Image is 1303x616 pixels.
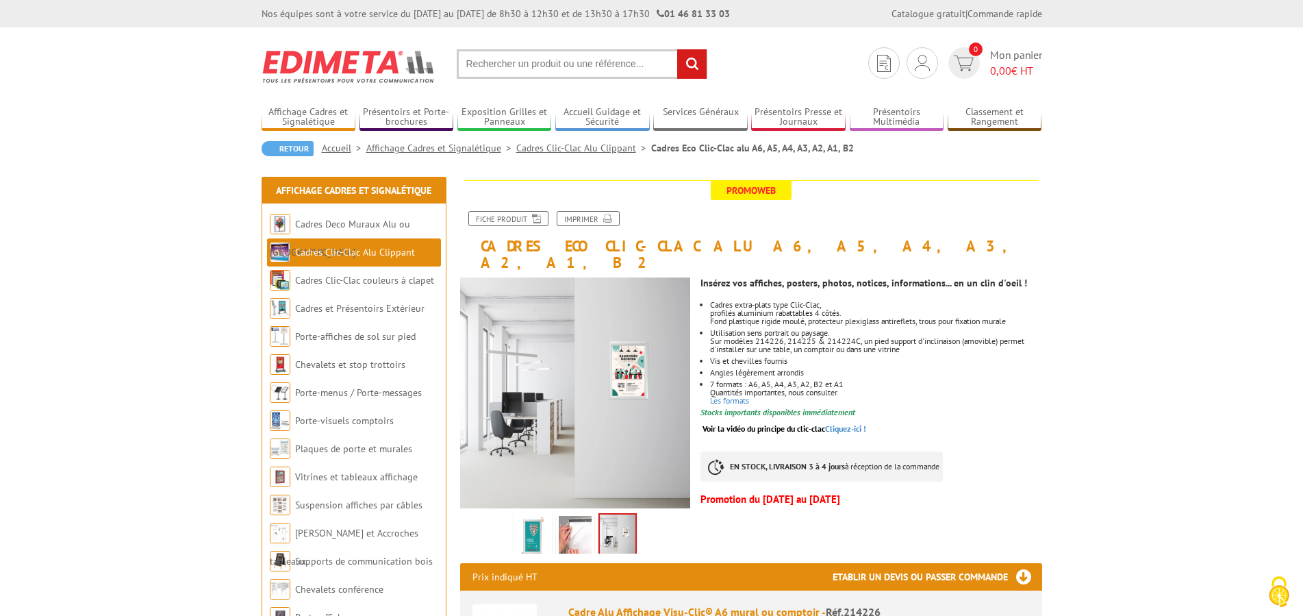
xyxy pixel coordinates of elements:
img: Chevalets conférence [270,579,290,600]
a: Porte-affiches de sol sur pied [295,330,416,343]
a: Accueil Guidage et Sécurité [555,106,650,129]
img: Cimaises et Accroches tableaux [270,523,290,543]
img: Cadres Deco Muraux Alu ou Bois [270,214,290,234]
a: Cadres et Présentoirs Extérieur [295,302,425,315]
a: Cadres Deco Muraux Alu ou [GEOGRAPHIC_DATA] [270,218,410,258]
h3: Etablir un devis ou passer commande [833,563,1042,591]
a: Affichage Cadres et Signalétique [262,106,356,129]
a: Catalogue gratuit [891,8,965,20]
a: Présentoirs Multimédia [850,106,944,129]
input: Rechercher un produit ou une référence... [457,49,707,79]
a: Cadres Clic-Clac Alu Clippant [516,142,651,154]
img: Chevalets et stop trottoirs [270,354,290,375]
img: cadre_clic_clac_214226.jpg [460,278,691,508]
li: Cadres Eco Clic-Clac alu A6, A5, A4, A3, A2, A1, B2 [651,141,854,155]
img: devis rapide [915,55,930,71]
a: Affichage Cadres et Signalétique [276,184,431,197]
span: 0 [969,42,983,56]
img: Plaques de porte et murales [270,439,290,459]
span: Promoweb [711,181,792,200]
span: 0,00 [990,64,1011,77]
strong: Insérez vos affiches, posters, photos, notices, informations... en un clin d'oeil ! [700,277,1027,289]
strong: EN STOCK, LIVRAISON 3 à 4 jours [730,461,845,471]
a: Chevalets et stop trottoirs [295,358,405,371]
a: Voir la vidéo du principe du clic-clacCliquez-ici ! [703,423,866,434]
a: Fiche produit [468,211,548,226]
li: Utilisation sens portrait ou paysage. Sur modèles 214226, 214225 & 214224C, un pied support d'inc... [710,329,1041,354]
img: Porte-affiches de sol sur pied [270,326,290,347]
img: Porte-visuels comptoirs [270,410,290,431]
span: Mon panier [990,47,1042,79]
li: Cadres extra-plats type Clic-Clac, profilés aluminium rabattables 4 côtés. Fond plastique rigide ... [710,301,1041,325]
p: à réception de la commande [700,452,943,482]
a: Supports de communication bois [295,555,433,567]
img: Cadres et Présentoirs Extérieur [270,298,290,319]
img: Porte-menus / Porte-messages [270,382,290,403]
img: devis rapide [954,56,974,71]
img: devis rapide [877,55,891,72]
a: Les formats [710,395,749,406]
a: Classement et Rangement [948,106,1042,129]
a: Plaques de porte et murales [295,443,412,455]
button: Cookies (fenêtre modale) [1255,569,1303,616]
a: [PERSON_NAME] et Accroches tableaux [270,527,418,567]
a: Suspension affiches par câbles [295,499,422,511]
a: Porte-visuels comptoirs [295,415,394,427]
a: Exposition Grilles et Panneaux [457,106,552,129]
input: rechercher [677,49,707,79]
a: Cadres Clic-Clac couleurs à clapet [295,274,434,286]
p: 7 formats : A6, A5, A4, A3, A2, B2 et A1 Quantités importantes, nous consulter. [710,380,1041,397]
img: Edimeta [262,41,436,92]
font: Stocks importants disponibles immédiatement [700,407,855,417]
a: devis rapide 0 Mon panier 0,00€ HT [945,47,1042,79]
img: Cadres Clic-Clac couleurs à clapet [270,270,290,291]
span: € HT [990,63,1042,79]
a: Cadres Clic-Clac Alu Clippant [295,246,415,258]
p: Prix indiqué HT [472,563,537,591]
p: Vis et chevilles fournis [710,357,1041,365]
a: Présentoirs et Porte-brochures [359,106,454,129]
img: Vitrines et tableaux affichage [270,467,290,487]
a: Présentoirs Presse et Journaux [751,106,846,129]
img: cadre_clic_clac_214226.jpg [600,515,635,557]
img: Cookies (fenêtre modale) [1262,575,1296,609]
div: | [891,7,1042,21]
a: Accueil [322,142,366,154]
img: Suspension affiches par câbles [270,495,290,515]
a: Porte-menus / Porte-messages [295,386,422,399]
a: Imprimer [557,211,620,226]
span: Voir la vidéo du principe du clic-clac [703,423,825,434]
img: cadre_alu_affichage_visu_clic_a6_a5_a4_a3_a2_a1_b2_214226_214225_214224c_214224_214223_214222_214... [559,516,592,558]
div: Nos équipes sont à votre service du [DATE] au [DATE] de 8h30 à 12h30 et de 13h30 à 17h30 [262,7,730,21]
li: Angles légèrement arrondis [710,369,1041,377]
a: Commande rapide [967,8,1042,20]
a: Vitrines et tableaux affichage [295,471,418,483]
a: Services Généraux [653,106,748,129]
a: Retour [262,141,314,156]
a: Affichage Cadres et Signalétique [366,142,516,154]
p: Promotion du [DATE] au [DATE] [700,495,1041,504]
a: Chevalets conférence [295,583,383,595]
img: cadres_aluminium_clic_clac_214226_4.jpg [516,516,549,558]
strong: 01 46 81 33 03 [657,8,730,20]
